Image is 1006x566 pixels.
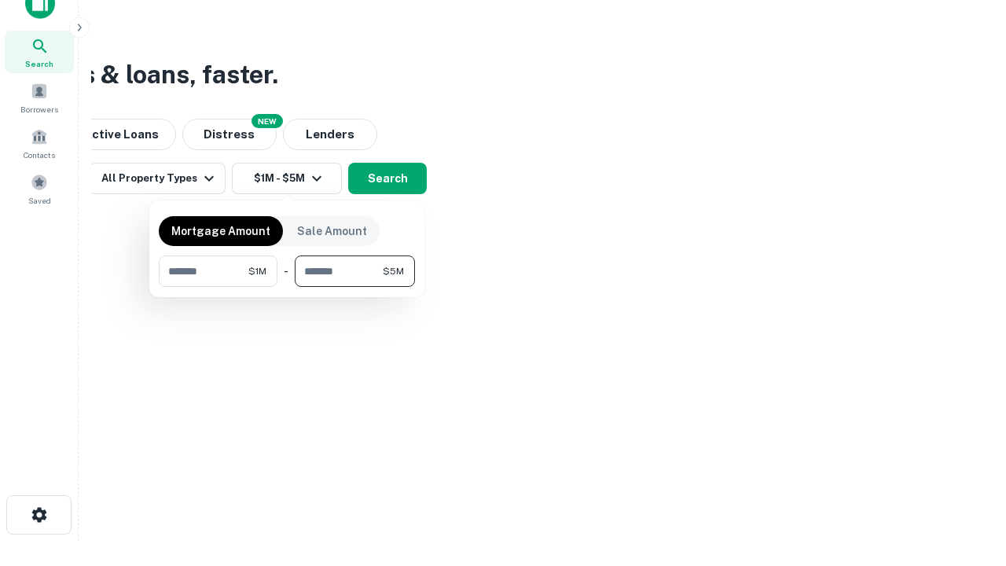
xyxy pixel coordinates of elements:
[297,222,367,240] p: Sale Amount
[248,264,266,278] span: $1M
[171,222,270,240] p: Mortgage Amount
[383,264,404,278] span: $5M
[284,255,288,287] div: -
[927,440,1006,516] iframe: Chat Widget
